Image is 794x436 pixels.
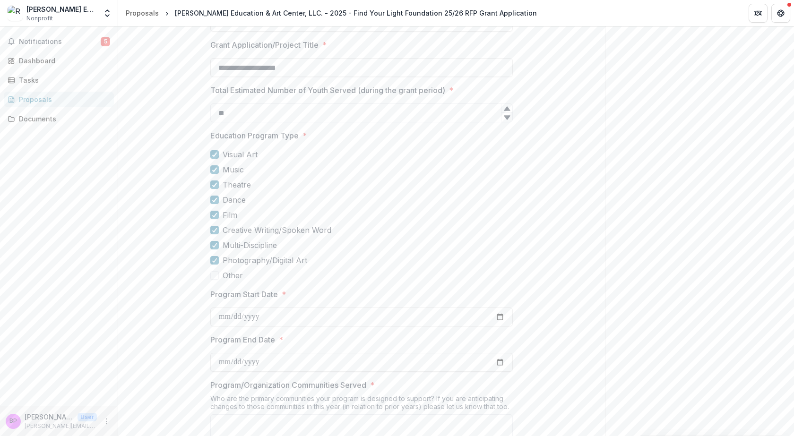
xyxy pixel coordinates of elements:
div: [PERSON_NAME] Education & Art Center, LLC. - 2025 - Find Your Light Foundation 25/26 RFP Grant Ap... [175,8,537,18]
p: Program End Date [210,334,275,345]
button: More [101,416,112,427]
div: Dashboard [19,56,106,66]
button: Get Help [771,4,790,23]
span: Creative Writing/Spoken Word [223,224,331,236]
p: User [78,413,97,421]
span: Nonprofit [26,14,53,23]
a: Documents [4,111,114,127]
span: Theatre [223,179,251,190]
div: Tasks [19,75,106,85]
p: Total Estimated Number of Youth Served (during the grant period) [210,85,445,96]
span: Dance [223,194,246,205]
p: Grant Application/Project Title [210,39,319,51]
a: Proposals [122,6,163,20]
span: Multi-Discipline [223,239,277,251]
div: [PERSON_NAME] Education & Art Center, LLC. [26,4,97,14]
span: 5 [101,37,110,46]
p: [PERSON_NAME], PhD [25,412,74,422]
p: [PERSON_NAME][EMAIL_ADDRESS][DOMAIN_NAME] [25,422,97,430]
span: Photography/Digital Art [223,255,307,266]
a: Proposals [4,92,114,107]
p: Education Program Type [210,130,299,141]
p: Program/Organization Communities Served [210,379,366,391]
button: Open entity switcher [101,4,114,23]
a: Dashboard [4,53,114,68]
div: Belinda Roberson, PhD [9,418,17,424]
span: Film [223,209,237,221]
span: Notifications [19,38,101,46]
button: Partners [749,4,768,23]
p: Program Start Date [210,289,278,300]
img: Renzi Education & Art Center, LLC. [8,6,23,21]
span: Visual Art [223,149,258,160]
span: Music [223,164,244,175]
a: Tasks [4,72,114,88]
div: Proposals [19,94,106,104]
div: Proposals [126,8,159,18]
span: Other [223,270,243,281]
div: Who are the primary communities your program is designed to support? If you are anticipating chan... [210,394,513,414]
button: Notifications5 [4,34,114,49]
nav: breadcrumb [122,6,541,20]
div: Documents [19,114,106,124]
